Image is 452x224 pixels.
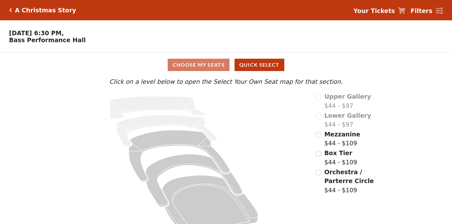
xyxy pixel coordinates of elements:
[324,111,371,129] label: $44 - $97
[324,168,391,195] label: $44 - $109
[9,8,12,12] a: Click here to go back to filters
[324,93,371,100] span: Upper Gallery
[410,6,443,16] a: Filters
[353,7,395,14] strong: Your Tickets
[235,59,284,71] button: Quick Select
[109,96,204,119] path: Upper Gallery - Seats Available: 0
[324,148,357,167] label: $44 - $109
[324,130,360,148] label: $44 - $109
[324,92,371,110] label: $44 - $97
[324,131,360,138] span: Mezzanine
[353,6,405,16] a: Your Tickets
[410,7,432,14] strong: Filters
[324,112,371,119] span: Lower Gallery
[324,149,352,156] span: Box Tier
[324,168,374,185] span: Orchestra / Parterre Circle
[61,77,391,86] p: Click on a level below to open the Select Your Own Seat map for that section.
[15,7,76,14] h5: A Christmas Story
